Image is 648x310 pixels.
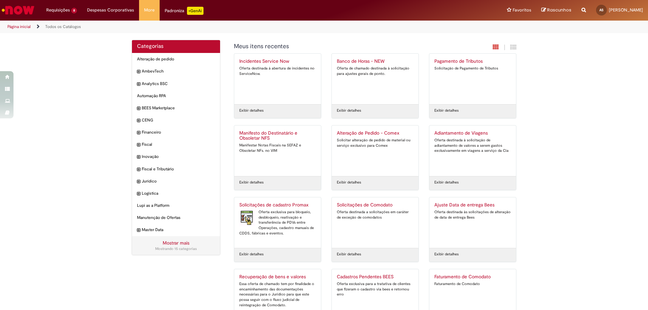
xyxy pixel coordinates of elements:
[132,150,220,163] div: expandir categoria Inovação Inovação
[434,59,511,64] h2: Pagamento de Tributos
[142,227,215,233] span: Master Data
[132,65,220,78] div: expandir categoria AmbevTech AmbevTech
[142,117,215,123] span: CENG
[239,274,316,280] h2: Recuperação de bens e valores
[337,59,413,64] h2: Banco de Horas - NEW
[239,209,255,226] img: Solicitações de cadastro Promax
[337,281,413,297] div: Oferta exclusiva para a tratativa de clientes que fizeram o cadastro via bees e retornou erro
[137,246,215,252] div: Mostrando 15 categorias
[510,44,516,50] i: Exibição de grade
[239,180,264,185] a: Exibir detalhes
[142,166,215,172] span: Fiscal e Tributário
[1,3,35,17] img: ServiceNow
[137,191,140,197] i: expandir categoria Logistica
[46,7,70,13] span: Requisições
[429,197,516,248] a: Ajuste Data de entrega Bees Oferta destinada às solicitações de alteração de data de entrega Bees
[337,66,413,76] div: Oferta de chamado destinada à solicitação para ajustes gerais de ponto.
[434,252,459,257] a: Exibir detalhes
[144,7,155,13] span: More
[332,197,418,248] a: Solicitações de Comodato Oferta destinada a solicitações em caráter de exceção de comodatos
[132,187,220,200] div: expandir categoria Logistica Logistica
[337,202,413,208] h2: Solicitações de Comodato
[434,138,511,153] div: Oferta destinada à solicitação de adiantamento de valores a serem gastos exclusivamente em viagen...
[142,81,215,87] span: Analytics BSC
[239,209,316,236] div: Oferta exclusiva para bloqueio, desbloqueio, reativação e transferência de PDVs entre Operações, ...
[132,78,220,90] div: expandir categoria Analytics BSC Analytics BSC
[132,175,220,188] div: expandir categoria Jurídico Jurídico
[234,43,443,50] h1: {"description":"","title":"Meus itens recentes"} Categoria
[137,56,215,62] span: Alteração de pedido
[5,21,427,33] ul: Trilhas de página
[239,252,264,257] a: Exibir detalhes
[87,7,134,13] span: Despesas Corporativas
[187,7,204,15] p: +GenAi
[434,108,459,113] a: Exibir detalhes
[234,54,321,104] a: Incidentes Service Now Oferta destinada à abertura de incidentes no ServiceNow.
[547,7,571,13] span: Rascunhos
[234,125,321,176] a: Manifesto do Destinatário e Obsoletar NFS Manifestar Notas Fiscais na SEFAZ e Obsoletar NFs. no VIM
[434,202,511,208] h2: Ajuste Data de entrega Bees
[337,274,413,280] h2: Cadastros Pendentes BEES
[137,154,140,161] i: expandir categoria Inovação
[132,163,220,175] div: expandir categoria Fiscal e Tributário Fiscal e Tributário
[142,68,215,74] span: AmbevTech
[71,8,77,13] span: 8
[337,180,361,185] a: Exibir detalhes
[332,125,418,176] a: Alteração de Pedido - Comex Solicitar alteração de pedido de material ou serviço exclusivo para C...
[504,44,505,51] span: |
[132,53,220,236] ul: Categorias
[239,108,264,113] a: Exibir detalhes
[434,274,511,280] h2: Faturamento de Comodato
[332,54,418,104] a: Banco de Horas - NEW Oferta de chamado destinada à solicitação para ajustes gerais de ponto.
[137,130,140,136] i: expandir categoria Financeiro
[137,142,140,148] i: expandir categoria Fiscal
[163,240,189,246] a: Mostrar mais
[137,105,140,112] i: expandir categoria BEES Marketplace
[142,130,215,135] span: Financeiro
[429,54,516,104] a: Pagamento de Tributos Solicitação de Pagamento de Tributos
[239,281,316,308] div: Essa oferta de chamado tem por finalidade o encaminhamento das documentações necessárias para o J...
[337,108,361,113] a: Exibir detalhes
[142,142,215,147] span: Fiscal
[45,24,81,29] a: Todos os Catálogos
[337,209,413,220] div: Oferta destinada a solicitações em caráter de exceção de comodatos
[599,8,603,12] span: AS
[137,117,140,124] i: expandir categoria CENG
[132,224,220,236] div: expandir categoria Master Data Master Data
[493,44,499,50] i: Exibição em cartão
[239,66,316,76] div: Oferta destinada à abertura de incidentes no ServiceNow.
[132,199,220,212] div: Lupi as a Platform
[132,90,220,102] div: Automação RPA
[132,138,220,151] div: expandir categoria Fiscal Fiscal
[434,209,511,220] div: Oferta destinada às solicitações de alteração de data de entrega Bees
[337,138,413,148] div: Solicitar alteração de pedido de material ou serviço exclusivo para Comex
[239,202,316,208] h2: Solicitações de cadastro Promax
[337,131,413,136] h2: Alteração de Pedido - Comex
[429,125,516,176] a: Adiantamento de Viagens Oferta destinada à solicitação de adiantamento de valores a serem gastos ...
[239,59,316,64] h2: Incidentes Service Now
[142,191,215,196] span: Logistica
[137,203,215,208] span: Lupi as a Platform
[434,281,511,287] div: Faturamento de Comodato
[137,81,140,88] i: expandir categoria Analytics BSC
[137,166,140,173] i: expandir categoria Fiscal e Tributário
[137,44,215,50] h2: Categorias
[137,227,140,234] i: expandir categoria Master Data
[132,102,220,114] div: expandir categoria BEES Marketplace BEES Marketplace
[137,68,140,75] i: expandir categoria AmbevTech
[142,105,215,111] span: BEES Marketplace
[137,178,140,185] i: expandir categoria Jurídico
[609,7,643,13] span: [PERSON_NAME]
[513,7,531,13] span: Favoritos
[434,180,459,185] a: Exibir detalhes
[434,131,511,136] h2: Adiantamento de Viagens
[165,7,204,15] div: Padroniza
[137,93,215,99] span: Automação RPA
[132,53,220,65] div: Alteração de pedido
[132,212,220,224] div: Manutenção de Ofertas
[7,24,31,29] a: Página inicial
[137,215,215,221] span: Manutenção de Ofertas
[239,143,316,153] div: Manifestar Notas Fiscais na SEFAZ e Obsoletar NFs. no VIM
[142,178,215,184] span: Jurídico
[234,197,321,248] a: Solicitações de cadastro Promax Solicitações de cadastro Promax Oferta exclusiva para bloqueio, d...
